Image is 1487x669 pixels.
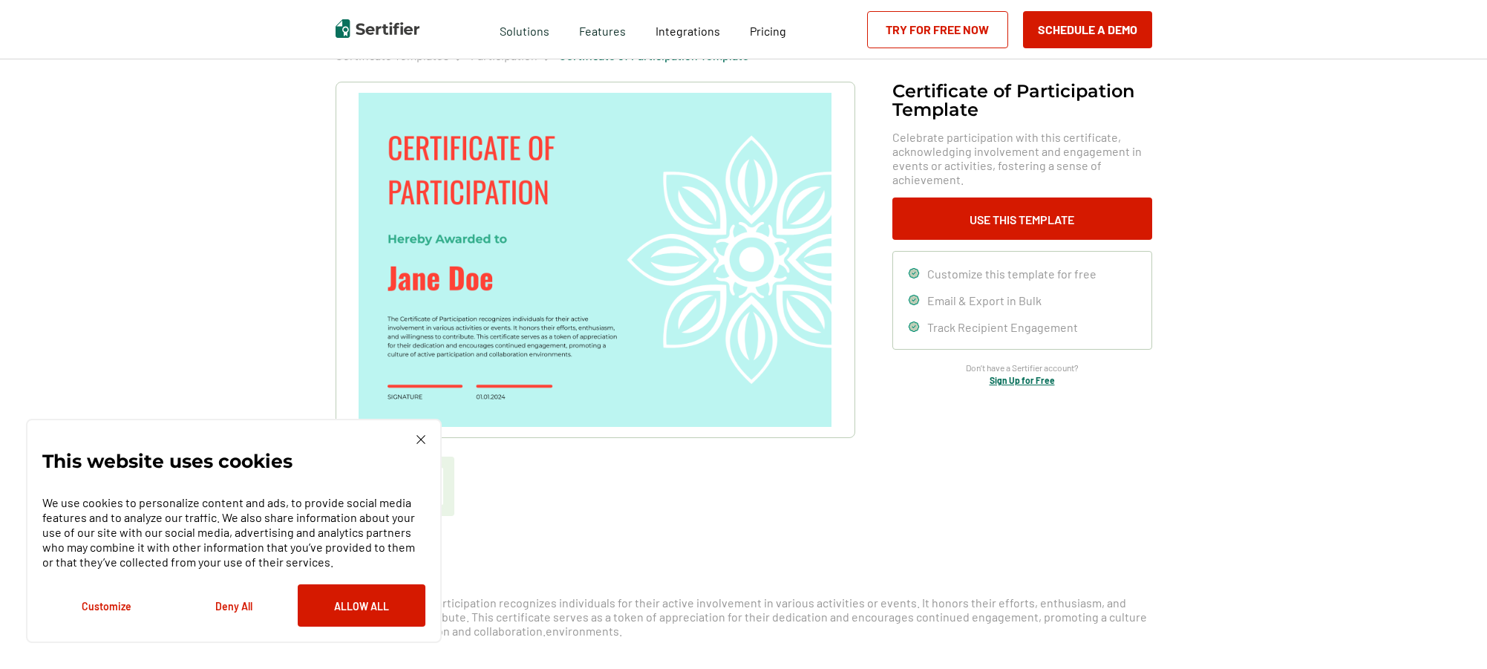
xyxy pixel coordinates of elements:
span: Don’t have a Sertifier account? [966,361,1079,375]
img: Certificate of Participation Template [359,93,831,427]
span: Celebrate participation with this certificate, acknowledging involvement and engagement in events... [892,130,1152,186]
button: Customize [42,584,170,627]
button: Use This Template [892,198,1152,240]
img: Sertifier | Digital Credentialing Platform [336,19,419,38]
h1: Certificate of Participation Template [892,82,1152,119]
span: Solutions [500,20,549,39]
button: Schedule a Demo [1023,11,1152,48]
span: Customize this template for free [927,267,1097,281]
iframe: Chat Widget [1413,598,1487,669]
p: We use cookies to personalize content and ads, to provide social media features and to analyze ou... [42,495,425,570]
a: Sign Up for Free [990,375,1055,385]
span: Pricing [750,24,786,38]
p: This website uses cookies [42,454,293,469]
a: Try for Free Now [867,11,1008,48]
button: Allow All [298,584,425,627]
span: Email & Export in Bulk [927,293,1042,307]
a: Integrations [656,20,720,39]
span: Features [579,20,626,39]
span: The Certificate of Participation recognizes individuals for their active involvement in various a... [336,595,1147,638]
img: Cookie Popup Close [416,435,425,444]
button: Deny All [170,584,298,627]
span: Integrations [656,24,720,38]
a: Pricing [750,20,786,39]
span: Track Recipient Engagement [927,320,1078,334]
